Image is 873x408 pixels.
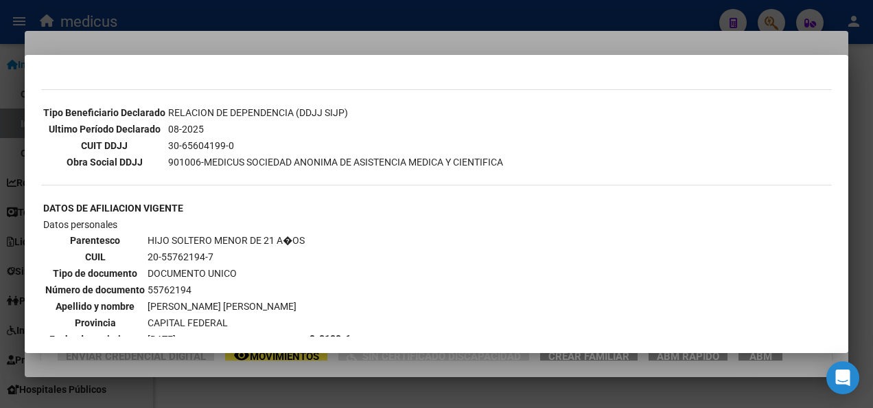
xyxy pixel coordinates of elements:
td: DOCUMENTO UNICO [147,266,305,281]
td: HIJO SOLTERO MENOR DE 21 A�OS [147,233,305,248]
td: CAPITAL FEDERAL [147,315,305,330]
td: [DATE] [147,332,305,347]
th: Ultimo Período Declarado [43,122,166,137]
b: [DATE] [275,61,304,72]
td: 08-2025 [167,122,504,137]
th: Apellido y nombre [45,299,145,314]
th: Obra Social DDJJ [43,155,166,170]
td: [PERSON_NAME] [PERSON_NAME] [147,299,305,314]
th: Tipo de documento [45,266,145,281]
td: 30-65604199-0 [167,138,504,153]
th: CUIL [45,249,145,264]
th: Provincia [45,315,145,330]
b: 9-0100-6 [310,333,351,344]
th: CUIT DDJJ [43,138,166,153]
th: Parentesco [45,233,145,248]
td: RELACION DE DEPENDENCIA (DDJJ SIJP) [167,105,504,120]
th: Fecha de nacimiento [45,332,145,347]
b: DATOS DE AFILIACION VIGENTE [43,203,183,214]
td: 55762194 [147,282,305,297]
td: 20-55762194-7 [147,249,305,264]
th: Tipo Beneficiario Declarado [43,105,166,120]
div: Open Intercom Messenger [826,361,859,394]
td: 901006-MEDICUS SOCIEDAD ANONIMA DE ASISTENCIA MEDICA Y CIENTIFICA [167,155,504,170]
th: Número de documento [45,282,145,297]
